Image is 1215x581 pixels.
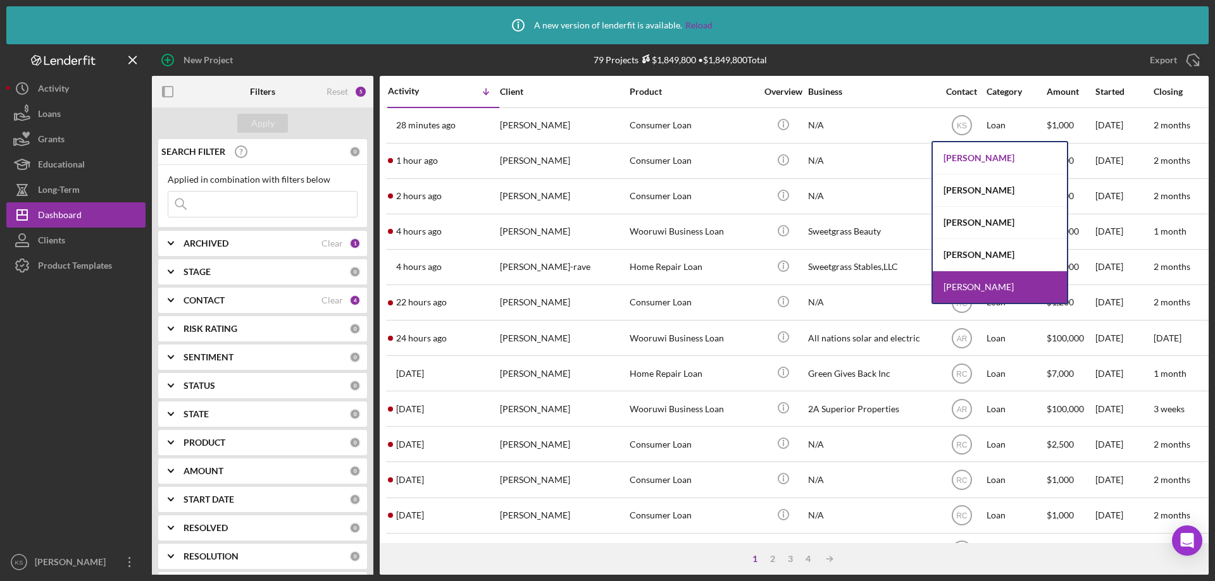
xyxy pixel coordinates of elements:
[6,549,146,575] button: KS[PERSON_NAME]
[500,286,626,319] div: [PERSON_NAME]
[500,87,626,97] div: Client
[349,352,361,363] div: 0
[500,215,626,248] div: [PERSON_NAME]
[6,126,146,152] a: Grants
[321,295,343,305] div: Clear
[6,228,146,253] a: Clients
[184,437,225,448] b: PRODUCT
[1154,297,1190,307] time: 2 months
[685,20,713,30] a: Reload
[152,47,246,73] button: New Project
[987,357,1045,390] div: Loan
[630,392,756,425] div: Wooruwi Business Loan
[808,180,935,213] div: N/A
[630,534,756,568] div: Consumer Loan
[6,253,146,278] a: Product Templates
[327,87,348,97] div: Reset
[1095,109,1152,142] div: [DATE]
[38,177,80,205] div: Long-Term
[1095,321,1152,355] div: [DATE]
[396,191,442,201] time: 2025-09-09 18:11
[6,177,146,202] button: Long-Term
[1095,499,1152,532] div: [DATE]
[630,286,756,319] div: Consumer Loan
[1047,368,1074,379] span: $7,000
[6,76,146,101] a: Activity
[808,215,935,248] div: Sweetgrass Beauty
[956,405,967,413] text: AR
[500,427,626,461] div: [PERSON_NAME]
[349,522,361,534] div: 0
[987,499,1045,532] div: Loan
[1095,215,1152,248] div: [DATE]
[15,559,23,566] text: KS
[349,408,361,420] div: 0
[630,144,756,178] div: Consumer Loan
[956,334,967,343] text: AR
[500,109,626,142] div: [PERSON_NAME]
[746,554,764,564] div: 1
[1047,403,1084,414] span: $100,000
[956,511,968,520] text: RC
[38,101,61,130] div: Loans
[1154,368,1187,379] time: 1 month
[630,180,756,213] div: Consumer Loan
[500,463,626,496] div: [PERSON_NAME]
[1095,250,1152,284] div: [DATE]
[396,297,447,307] time: 2025-09-08 21:50
[184,551,239,561] b: RESOLUTION
[987,427,1045,461] div: Loan
[349,380,361,391] div: 0
[1095,463,1152,496] div: [DATE]
[500,180,626,213] div: [PERSON_NAME]
[630,87,756,97] div: Product
[799,554,817,564] div: 4
[987,463,1045,496] div: Loan
[184,324,237,334] b: RISK RATING
[500,392,626,425] div: [PERSON_NAME]
[1154,474,1190,485] time: 2 months
[630,427,756,461] div: Consumer Loan
[1154,261,1190,272] time: 2 months
[933,142,1067,174] div: [PERSON_NAME]
[396,475,424,485] time: 2025-09-05 14:14
[6,152,146,177] button: Educational
[349,437,361,448] div: 0
[630,250,756,284] div: Home Repair Loan
[630,463,756,496] div: Consumer Loan
[6,101,146,126] button: Loans
[349,494,361,505] div: 0
[1047,510,1074,520] span: $1,000
[396,156,438,166] time: 2025-09-09 18:26
[956,476,968,485] text: RC
[933,207,1067,239] div: [PERSON_NAME]
[630,321,756,355] div: Wooruwi Business Loan
[184,466,223,476] b: AMOUNT
[987,321,1045,355] div: Loan
[1154,439,1190,450] time: 2 months
[32,549,114,578] div: [PERSON_NAME]
[500,250,626,284] div: [PERSON_NAME]-rave
[1154,190,1190,201] time: 2 months
[349,323,361,334] div: 0
[184,352,234,362] b: SENTIMENT
[987,87,1045,97] div: Category
[933,239,1067,271] div: [PERSON_NAME]
[321,238,343,248] div: Clear
[808,499,935,532] div: N/A
[237,114,288,133] button: Apply
[396,333,447,343] time: 2025-09-08 19:58
[184,47,233,73] div: New Project
[933,174,1067,207] div: [PERSON_NAME]
[500,499,626,532] div: [PERSON_NAME]
[396,369,424,379] time: 2025-09-08 17:23
[500,534,626,568] div: [PERSON_NAME]
[349,146,361,157] div: 0
[500,321,626,355] div: [PERSON_NAME]
[956,121,966,130] text: KS
[987,534,1045,568] div: Loan
[1154,119,1190,130] time: 2 months
[38,228,65,256] div: Clients
[759,87,807,97] div: Overview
